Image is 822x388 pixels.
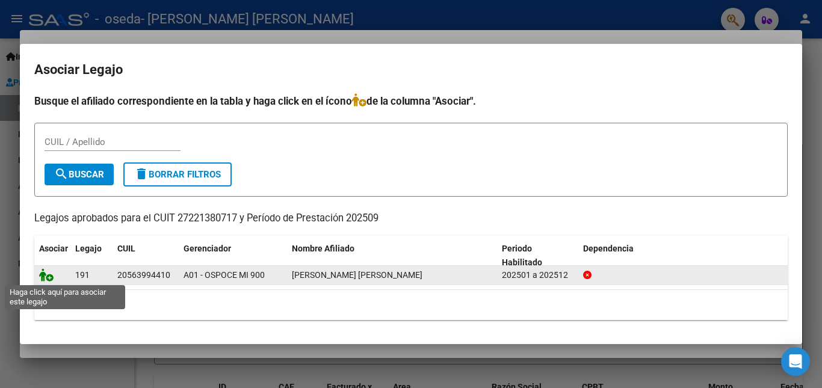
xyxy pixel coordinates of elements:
datatable-header-cell: Periodo Habilitado [497,236,578,276]
span: Periodo Habilitado [502,244,542,267]
div: 20563994410 [117,268,170,282]
datatable-header-cell: Asociar [34,236,70,276]
datatable-header-cell: Nombre Afiliado [287,236,497,276]
datatable-header-cell: Gerenciador [179,236,287,276]
span: Borrar Filtros [134,169,221,180]
mat-icon: delete [134,167,149,181]
div: 1 registros [34,290,788,320]
span: CUARTEROLO ALBERDI IGNACIO MARTIN [292,270,422,280]
span: Legajo [75,244,102,253]
span: CUIL [117,244,135,253]
button: Buscar [45,164,114,185]
datatable-header-cell: CUIL [113,236,179,276]
div: Open Intercom Messenger [781,347,810,376]
div: 202501 a 202512 [502,268,573,282]
span: Buscar [54,169,104,180]
h2: Asociar Legajo [34,58,788,81]
span: Gerenciador [184,244,231,253]
button: Borrar Filtros [123,162,232,186]
mat-icon: search [54,167,69,181]
p: Legajos aprobados para el CUIT 27221380717 y Período de Prestación 202509 [34,211,788,226]
h4: Busque el afiliado correspondiente en la tabla y haga click en el ícono de la columna "Asociar". [34,93,788,109]
span: 191 [75,270,90,280]
span: A01 - OSPOCE MI 900 [184,270,265,280]
span: Dependencia [583,244,634,253]
datatable-header-cell: Legajo [70,236,113,276]
span: Nombre Afiliado [292,244,354,253]
datatable-header-cell: Dependencia [578,236,788,276]
span: Asociar [39,244,68,253]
